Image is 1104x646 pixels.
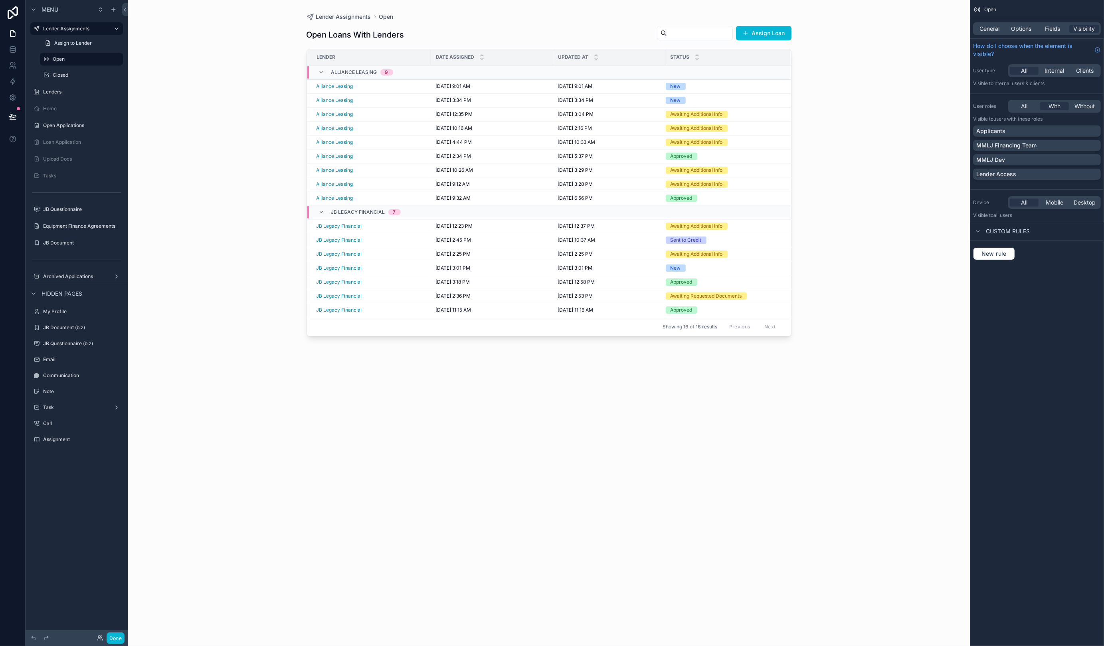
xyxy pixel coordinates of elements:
a: JB Document (biz) [30,321,123,334]
span: Clients [1076,67,1094,75]
span: Menu [42,6,58,14]
p: Applicants [976,127,1005,135]
label: Loan Application [43,139,121,145]
button: New rule [973,247,1015,260]
div: 9 [385,69,388,76]
a: Closed [40,69,123,81]
label: Tasks [43,173,121,179]
a: Assignment [30,433,123,446]
label: Email [43,356,121,363]
p: MMLJ Financing Team [976,141,1037,149]
label: User type [973,68,1005,74]
a: Communication [30,369,123,382]
p: Visible to [973,116,1101,122]
a: Archived Applications [30,270,123,283]
span: Fields [1045,25,1060,33]
a: Email [30,353,123,366]
span: Desktop [1074,199,1096,207]
a: Open [40,53,123,66]
span: Assign to Lender [54,40,92,46]
a: Open Applications [30,119,123,132]
span: Options [1011,25,1031,33]
span: With [1049,102,1060,110]
label: Lender Assignments [43,26,107,32]
a: JB Document [30,237,123,249]
button: Done [107,632,125,644]
label: JB Questionnaire (biz) [43,340,121,347]
label: Call [43,420,121,427]
span: Internal [1045,67,1064,75]
label: Home [43,105,121,112]
span: All [1021,67,1027,75]
span: All [1021,199,1027,207]
a: JB Questionnaire [30,203,123,216]
label: JB Document (biz) [43,324,121,331]
label: Open [53,56,118,62]
a: Loan Application [30,136,123,149]
a: My Profile [30,305,123,318]
p: Lender Access [976,170,1016,178]
span: Lender [317,54,336,60]
label: Communication [43,372,121,379]
span: All [1021,102,1027,110]
span: New rule [978,250,1010,257]
a: Note [30,385,123,398]
span: Open [984,6,996,13]
label: My Profile [43,308,121,315]
a: Home [30,102,123,115]
span: Users with these roles [993,116,1043,122]
label: Upload Docs [43,156,121,162]
label: JB Questionnaire [43,206,121,213]
span: Alliance Leasing [331,69,377,76]
a: Upload Docs [30,153,123,165]
p: Visible to [973,80,1101,87]
span: Visibility [1074,25,1095,33]
label: Closed [53,72,121,78]
label: Archived Applications [43,273,110,280]
label: Equipment Finance Agreements [43,223,121,229]
a: Tasks [30,169,123,182]
a: How do I choose when the element is visible? [973,42,1101,58]
span: General [980,25,1000,33]
a: Equipment Finance Agreements [30,220,123,233]
span: Without [1075,102,1095,110]
label: Open Applications [43,122,121,129]
span: all users [993,212,1012,218]
a: Lender Assignments [30,22,123,35]
span: Updated at [558,54,589,60]
p: MMLJ Dev [976,156,1005,164]
span: Mobile [1046,199,1063,207]
span: How do I choose when the element is visible? [973,42,1091,58]
label: Assignment [43,436,121,443]
label: Device [973,199,1005,206]
span: JB Legacy Financial [331,209,385,215]
a: Task [30,401,123,414]
label: JB Document [43,240,121,246]
label: Lenders [43,89,121,95]
a: JB Questionnaire (biz) [30,337,123,350]
div: 7 [393,209,396,215]
span: Status [671,54,690,60]
label: User roles [973,103,1005,109]
span: Custom rules [986,227,1030,235]
a: Lenders [30,85,123,98]
a: Call [30,417,123,430]
span: Showing 16 of 16 results [663,324,717,330]
label: Note [43,388,121,395]
span: Hidden pages [42,290,82,298]
span: Date Assigned [436,54,475,60]
span: Internal users & clients [993,80,1045,86]
label: Task [43,404,110,411]
a: Assign to Lender [40,37,123,50]
p: Visible to [973,212,1101,219]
